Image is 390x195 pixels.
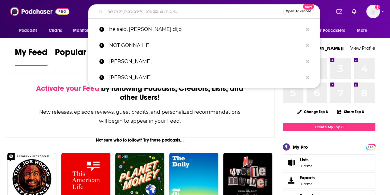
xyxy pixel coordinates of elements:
[285,158,297,167] span: Lists
[350,45,375,51] a: View Profile
[19,26,37,35] span: Podcasts
[5,138,275,143] div: Not sure who to follow? Try these podcasts...
[88,70,320,86] a: [PERSON_NAME]
[15,25,45,36] button: open menu
[109,53,303,70] p: MEL ROBBINS
[88,4,320,19] div: Search podcasts, credits, & more...
[36,108,244,125] div: New releases, episode reviews, guest credits, and personalized recommendations will begin to appe...
[334,6,344,17] a: Show notifications dropdown
[366,5,380,18] span: Logged in as jartea
[88,21,320,37] a: he said, [PERSON_NAME] dijo
[73,26,95,35] span: Monitoring
[300,157,309,163] span: Lists
[285,176,297,185] span: Exports
[300,182,315,186] span: 0 items
[55,47,107,61] span: Popular Feed
[349,6,359,17] a: Show notifications dropdown
[45,25,66,36] a: Charts
[109,37,303,53] p: NOT GONNA LIE
[303,4,314,10] span: New
[315,26,345,35] span: For Podcasters
[337,106,364,118] button: Share Top 8
[300,157,312,163] span: Lists
[15,47,47,66] a: My Feed
[300,175,315,180] span: Exports
[294,108,332,116] button: Change Top 8
[283,8,314,15] button: Open AdvancedNew
[15,47,47,61] span: My Feed
[283,123,375,131] a: Create My Top 8
[109,70,303,86] p: kylie kelce
[366,5,380,18] img: User Profile
[283,172,375,189] a: Exports
[105,6,283,16] input: Search podcasts, credits, & more...
[353,25,375,36] button: open menu
[283,154,375,171] a: Lists
[293,144,308,150] div: My Pro
[36,84,244,102] div: by following Podcasts, Creators, Lists, and other Users!
[69,25,103,36] button: open menu
[300,164,312,168] span: 0 items
[367,144,374,149] a: PRO
[88,37,320,53] a: NOT GONNA LIE
[49,26,62,35] span: Charts
[36,84,99,93] span: Activate your Feed
[357,26,367,35] span: More
[311,25,354,36] button: open menu
[10,6,69,17] img: Podchaser - Follow, Share and Rate Podcasts
[286,10,311,13] span: Open Advanced
[55,47,107,66] a: Popular Feed
[88,53,320,70] a: [PERSON_NAME]
[109,21,303,37] p: he said, ella dijo
[366,5,380,18] button: Show profile menu
[375,5,380,10] svg: Add a profile image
